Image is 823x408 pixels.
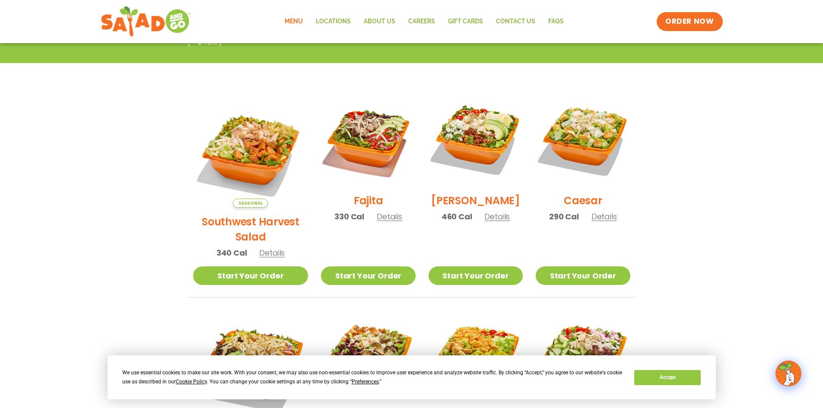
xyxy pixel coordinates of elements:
[776,361,801,386] img: wpChatIcon
[489,12,542,32] a: Contact Us
[357,12,402,32] a: About Us
[429,266,523,285] a: Start Your Order
[108,355,716,399] div: Cookie Consent Prompt
[259,247,285,258] span: Details
[634,370,701,385] button: Accept
[122,368,624,386] div: We use essential cookies to make our site work. With your consent, we may also use non-essential ...
[176,379,207,385] span: Cookie Policy
[321,310,415,405] img: Product photo for Roasted Autumn Salad
[429,310,523,405] img: Product photo for Buffalo Chicken Salad
[352,379,379,385] span: Preferences
[657,12,722,31] a: ORDER NOW
[542,12,570,32] a: FAQs
[101,4,192,39] img: new-SAG-logo-768×292
[536,310,630,405] img: Product photo for Greek Salad
[402,12,442,32] a: Careers
[442,211,472,222] span: 460 Cal
[665,16,714,27] span: ORDER NOW
[309,12,357,32] a: Locations
[334,211,364,222] span: 330 Cal
[216,247,247,259] span: 340 Cal
[549,211,579,222] span: 290 Cal
[536,92,630,187] img: Product photo for Caesar Salad
[193,266,308,285] a: Start Your Order
[278,12,570,32] nav: Menu
[484,211,510,222] span: Details
[429,92,523,187] img: Product photo for Cobb Salad
[564,193,602,208] h2: Caesar
[354,193,383,208] h2: Fajita
[233,199,268,208] span: Seasonal
[193,92,308,208] img: Product photo for Southwest Harvest Salad
[442,12,489,32] a: GIFT CARDS
[591,211,617,222] span: Details
[321,266,415,285] a: Start Your Order
[377,211,402,222] span: Details
[431,193,520,208] h2: [PERSON_NAME]
[278,12,309,32] a: Menu
[536,266,630,285] a: Start Your Order
[193,214,308,244] h2: Southwest Harvest Salad
[321,92,415,187] img: Product photo for Fajita Salad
